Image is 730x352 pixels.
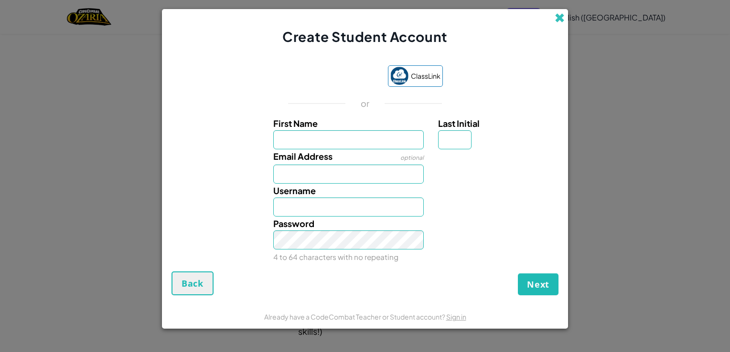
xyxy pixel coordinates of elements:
span: ClassLink [411,69,440,83]
span: Email Address [273,151,333,162]
iframe: Botón de Acceder con Google [283,66,383,87]
span: Create Student Account [282,28,447,45]
small: 4 to 64 characters with no repeating [273,252,398,261]
img: classlink-logo-small.png [390,67,408,85]
span: Last Initial [438,118,480,129]
span: optional [400,154,424,161]
span: Next [527,279,549,290]
button: Next [518,273,558,295]
span: Username [273,185,316,196]
p: or [361,98,370,109]
span: Back [182,278,204,289]
a: Sign in [446,312,466,321]
span: Already have a CodeCombat Teacher or Student account? [264,312,446,321]
span: First Name [273,118,318,129]
button: Back [172,271,214,295]
span: Password [273,218,314,229]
